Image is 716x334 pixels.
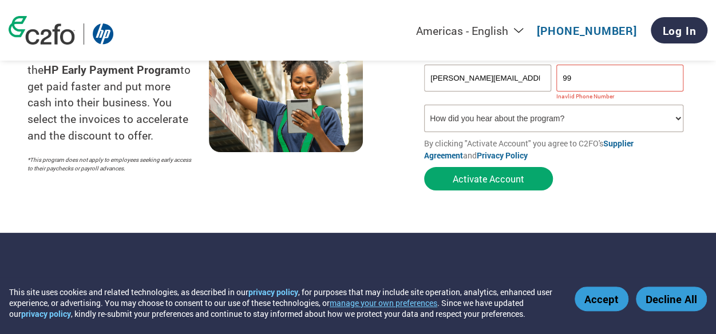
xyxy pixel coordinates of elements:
img: HP [93,23,113,45]
img: c2fo logo [9,16,75,45]
button: manage your own preferences [330,297,437,308]
input: Phone* [556,65,683,92]
p: By clicking "Activate Account" you agree to C2FO's and [424,137,689,161]
p: *This program does not apply to employees seeking early access to their paychecks or payroll adva... [27,156,197,173]
a: privacy policy [21,308,71,319]
div: Inavlid Phone Number [556,93,683,100]
a: [PHONE_NUMBER] [537,23,637,38]
div: Inavlid Email Address [424,93,551,100]
a: privacy policy [248,287,298,297]
button: Decline All [636,287,707,311]
button: Accept [575,287,628,311]
strong: HP Early Payment Program [43,62,180,77]
a: Privacy Policy [477,150,528,161]
button: Activate Account [424,167,553,190]
a: Log In [651,17,707,43]
img: supply chain worker [209,39,363,152]
div: This site uses cookies and related technologies, as described in our , for purposes that may incl... [9,287,558,319]
a: Supplier Agreement [424,138,634,161]
input: Invalid Email format [424,65,551,92]
p: Suppliers choose C2FO and the to get paid faster and put more cash into their business. You selec... [27,45,209,144]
